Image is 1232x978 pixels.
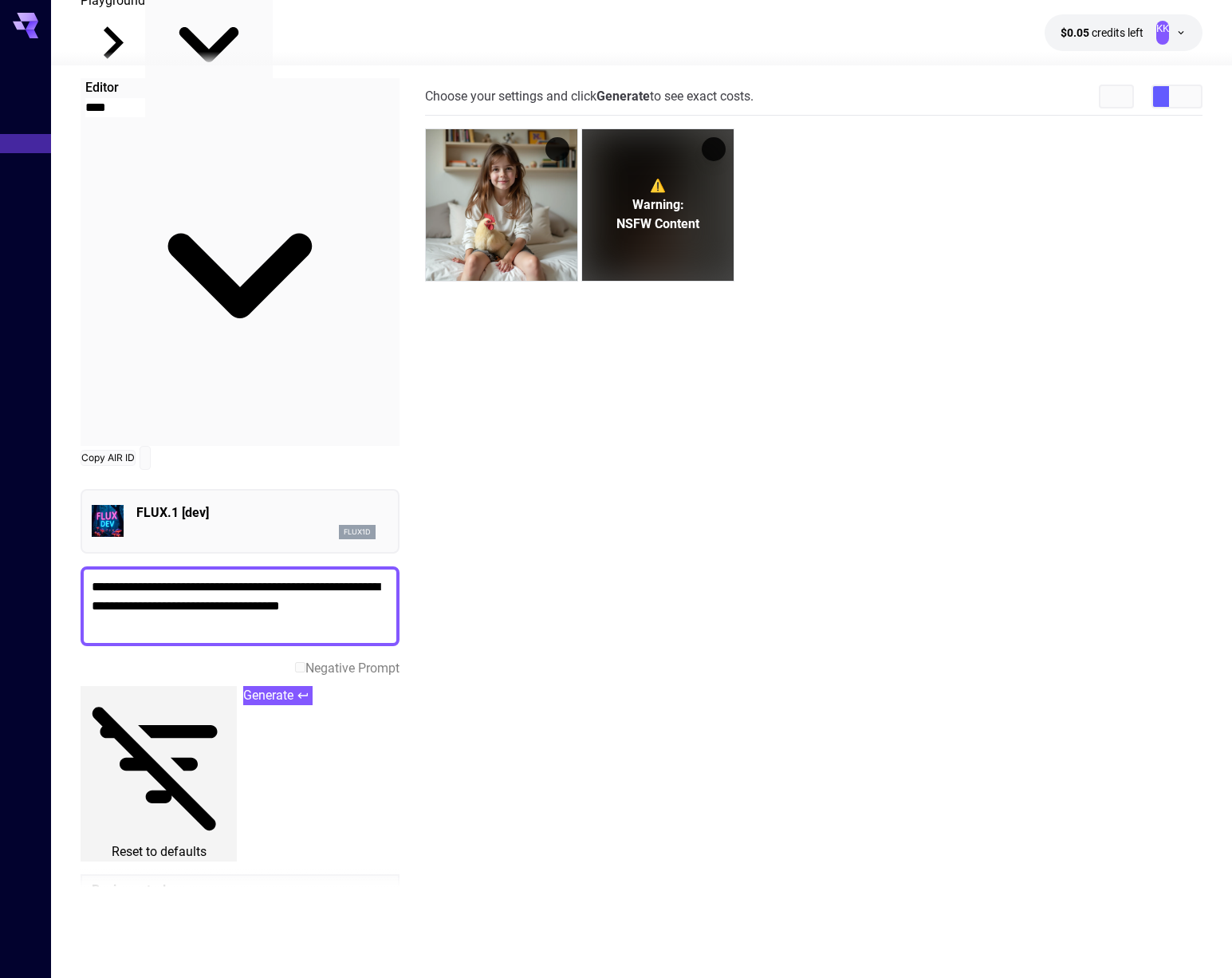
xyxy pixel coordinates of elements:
[295,659,400,678] span: Negative prompts are not compatible with the selected model.
[1151,85,1202,108] div: Show media in grid viewShow media in video viewShow media in list view
[1061,26,1092,39] span: $0.05
[425,89,754,104] span: Choose your settings and click to see exact costs.
[650,176,666,195] span: ⚠️
[1061,25,1143,41] div: $0.05
[702,137,726,161] div: Actions
[1153,86,1169,107] button: Show media in grid view
[1169,86,1185,107] button: Show media in video view
[1045,14,1202,51] button: $0.05KK
[596,89,650,104] b: Generate
[92,497,388,546] div: FLUX.1 [dev]flux1d
[1092,26,1143,39] span: credits left
[1116,86,1132,107] button: Download All
[632,195,683,215] span: Warning:
[305,661,400,676] span: Negative Prompt
[136,503,376,523] p: FLUX.1 [dev]
[1099,85,1134,108] div: Clear AllDownload All
[426,129,577,281] img: GWt5A+9LfcGRtZVi1ppmE84QV6sT9PF4GB+ssaP1b8XrSrCOXyd25JxmGqTSDtS15gBDz9o+0gkRVAZ2QMpQKa50fNmrcSsoS...
[344,526,371,538] p: flux1d
[1156,21,1169,45] div: KK
[243,686,293,705] span: Generate
[616,215,699,234] span: NSFW Content
[1100,86,1116,107] button: Clear All
[243,686,313,705] button: Generate
[81,686,237,862] button: Reset to defaults
[1185,86,1201,107] button: Show media in list view
[81,450,136,466] button: Copy AIR ID
[295,662,305,672] input: Negative Prompt
[545,137,569,161] div: Actions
